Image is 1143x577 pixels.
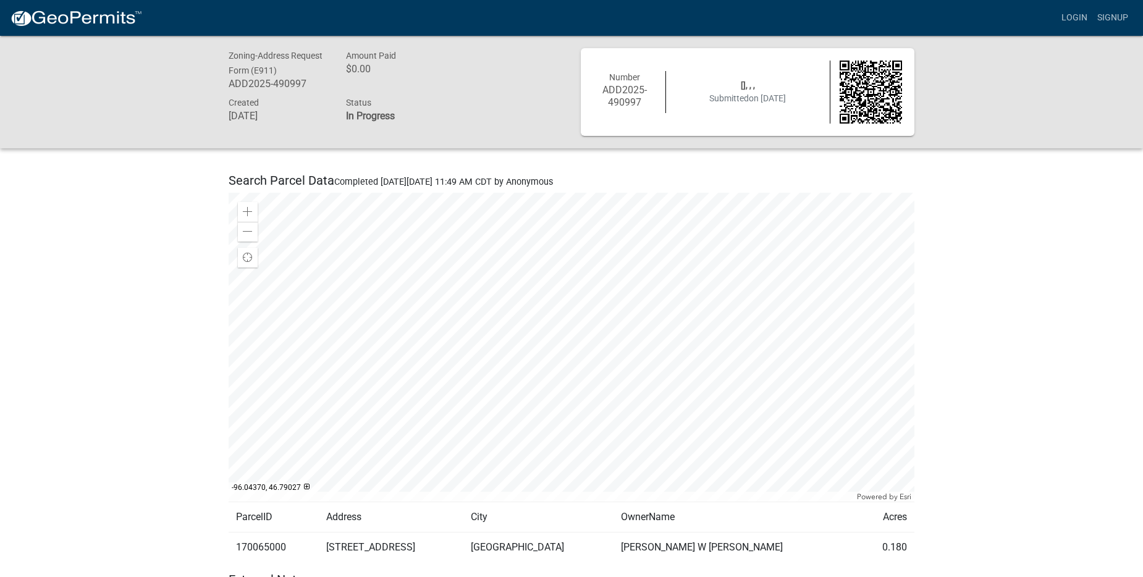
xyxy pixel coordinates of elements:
[229,173,914,188] h5: Search Parcel Data
[238,222,258,242] div: Zoom out
[319,532,463,562] td: [STREET_ADDRESS]
[229,502,319,532] td: ParcelID
[319,502,463,532] td: Address
[229,78,327,90] h6: ADD2025-490997
[741,80,755,90] span: [], , ,
[859,532,914,562] td: 0.180
[900,492,911,501] a: Esri
[346,63,445,75] h6: $0.00
[1092,6,1133,30] a: Signup
[229,98,259,107] span: Created
[346,98,371,107] span: Status
[229,51,323,75] span: Zoning-Address Request Form (E911)
[709,93,786,103] span: Submitted on [DATE]
[229,532,319,562] td: 170065000
[614,502,859,532] td: OwnerName
[346,51,396,61] span: Amount Paid
[229,110,327,122] h6: [DATE]
[593,84,656,107] h6: ADD2025-490997
[238,248,258,267] div: Find my location
[614,532,859,562] td: [PERSON_NAME] W [PERSON_NAME]
[609,72,640,82] span: Number
[463,532,614,562] td: [GEOGRAPHIC_DATA]
[346,110,395,122] strong: In Progress
[334,177,553,187] span: Completed [DATE][DATE] 11:49 AM CDT by Anonymous
[859,502,914,532] td: Acres
[854,492,914,502] div: Powered by
[840,61,903,124] img: QR code
[463,502,614,532] td: City
[238,202,258,222] div: Zoom in
[1057,6,1092,30] a: Login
